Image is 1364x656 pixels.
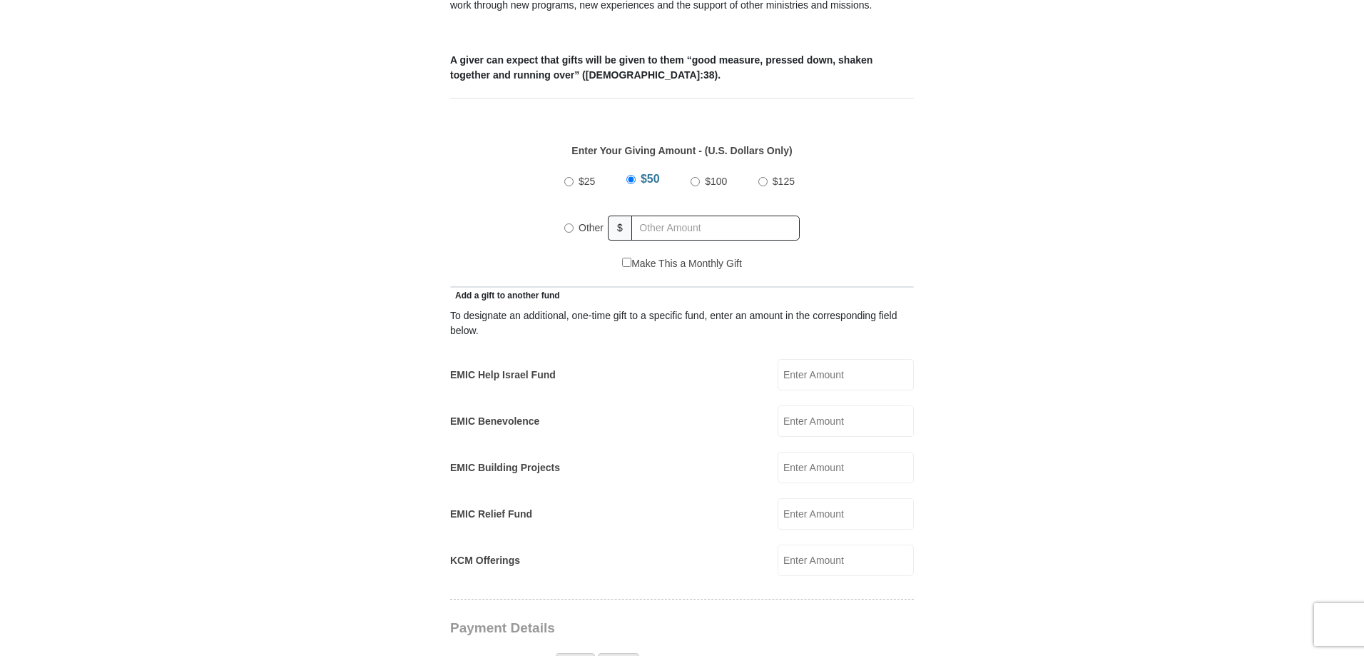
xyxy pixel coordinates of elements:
span: $ [608,216,632,241]
label: EMIC Benevolence [450,414,539,429]
span: $25 [579,176,595,187]
strong: Enter Your Giving Amount - (U.S. Dollars Only) [571,145,792,156]
span: Add a gift to another fund [450,291,560,301]
input: Other Amount [631,216,800,241]
input: Enter Amount [778,498,914,530]
span: $100 [705,176,727,187]
span: Other [579,222,604,233]
input: Enter Amount [778,545,914,576]
input: Enter Amount [778,359,914,390]
h3: Payment Details [450,620,814,637]
label: KCM Offerings [450,553,520,568]
span: $50 [641,173,660,185]
span: $125 [773,176,795,187]
input: Enter Amount [778,452,914,483]
label: EMIC Building Projects [450,460,560,475]
label: Make This a Monthly Gift [622,256,742,271]
input: Make This a Monthly Gift [622,258,631,267]
div: To designate an additional, one-time gift to a specific fund, enter an amount in the correspondin... [450,308,914,338]
b: A giver can expect that gifts will be given to them “good measure, pressed down, shaken together ... [450,54,872,81]
label: EMIC Relief Fund [450,507,532,522]
label: EMIC Help Israel Fund [450,368,556,383]
input: Enter Amount [778,405,914,437]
